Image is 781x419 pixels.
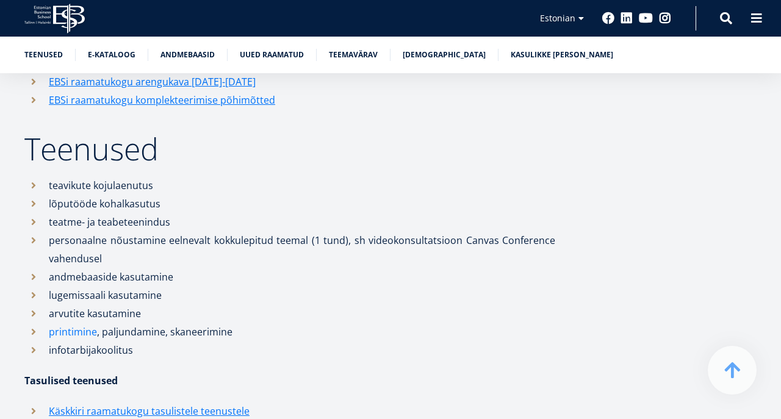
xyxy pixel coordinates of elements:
a: Teemavärav [329,49,378,61]
li: lõputööde kohalkasutus [24,195,555,213]
strong: Tasulised teenused [24,374,118,387]
li: teatme- ja teabeteenindus [24,213,555,231]
a: E-kataloog [88,49,135,61]
h2: Teenused [24,134,555,164]
a: Andmebaasid [160,49,215,61]
a: Kasulikke [PERSON_NAME] [511,49,613,61]
a: Linkedin [621,12,633,24]
a: printimine [49,323,97,341]
a: EBSi raamatukogu komplekteerimise põhimõtted [49,91,275,109]
a: Instagram [659,12,671,24]
li: lugemissaali kasutamine [24,286,555,304]
li: arvutite kasutamine [24,304,555,323]
a: Youtube [639,12,653,24]
a: Facebook [602,12,614,24]
li: personaalne nõustamine eelnevalt kokkulepitud teemal (1 tund), sh videokonsultatsioon Canvas Conf... [24,231,555,268]
a: [DEMOGRAPHIC_DATA] [403,49,486,61]
li: teavikute kojulaenutus [24,176,555,195]
a: EBSi raamatukogu arengukava [DATE]-[DATE] [49,73,256,91]
a: Teenused [24,49,63,61]
li: andmebaaside kasutamine [24,268,555,286]
li: infotarbijakoolitus [24,341,555,359]
a: Uued raamatud [240,49,304,61]
li: , paljundamine, skaneerimine [24,323,555,341]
